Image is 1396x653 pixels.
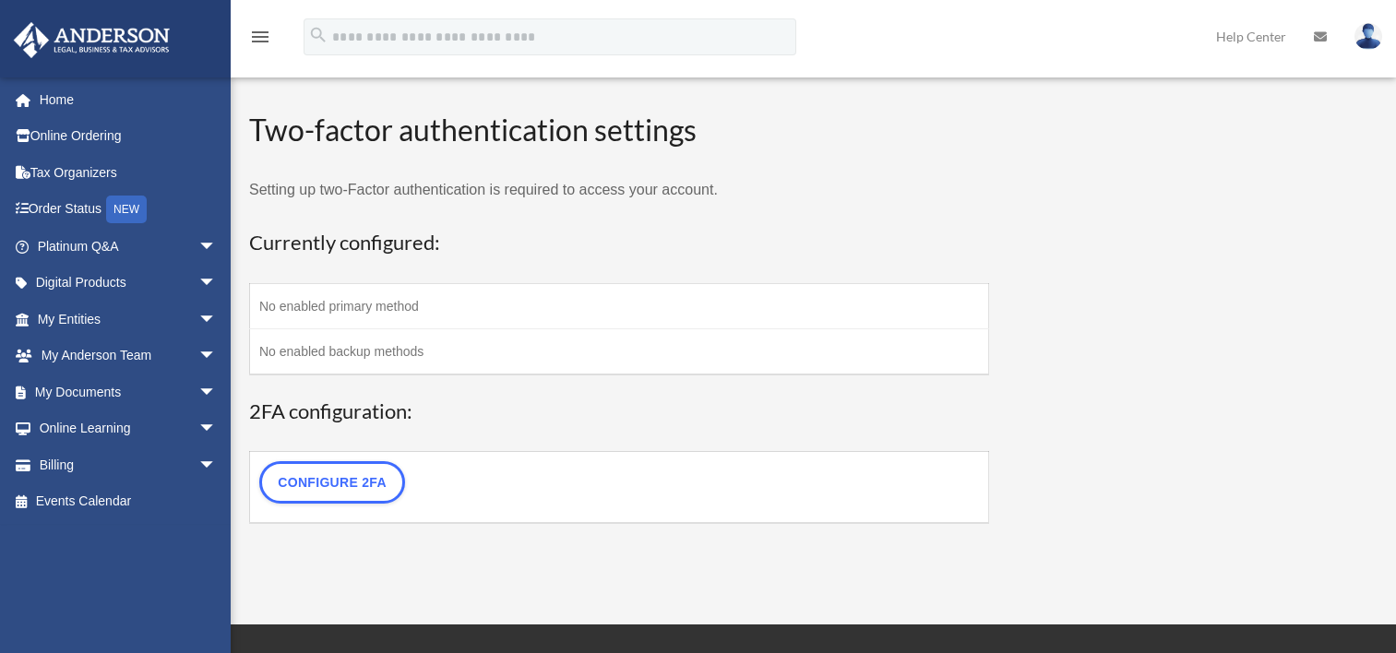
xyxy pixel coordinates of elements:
[8,22,175,58] img: Anderson Advisors Platinum Portal
[198,374,235,411] span: arrow_drop_down
[13,154,245,191] a: Tax Organizers
[13,118,245,155] a: Online Ordering
[249,110,989,151] h2: Two-factor authentication settings
[106,196,147,223] div: NEW
[198,338,235,375] span: arrow_drop_down
[249,398,989,426] h3: 2FA configuration:
[198,410,235,448] span: arrow_drop_down
[249,32,271,48] a: menu
[13,410,245,447] a: Online Learningarrow_drop_down
[249,229,989,257] h3: Currently configured:
[198,265,235,303] span: arrow_drop_down
[13,374,245,410] a: My Documentsarrow_drop_down
[13,446,245,483] a: Billingarrow_drop_down
[13,483,245,520] a: Events Calendar
[1354,23,1382,50] img: User Pic
[13,191,245,229] a: Order StatusNEW
[198,301,235,338] span: arrow_drop_down
[13,338,245,374] a: My Anderson Teamarrow_drop_down
[308,25,328,45] i: search
[13,81,245,118] a: Home
[198,446,235,484] span: arrow_drop_down
[13,265,245,302] a: Digital Productsarrow_drop_down
[249,177,989,203] p: Setting up two-Factor authentication is required to access your account.
[198,228,235,266] span: arrow_drop_down
[250,283,989,328] td: No enabled primary method
[259,461,405,504] a: Configure 2FA
[249,26,271,48] i: menu
[13,301,245,338] a: My Entitiesarrow_drop_down
[13,228,245,265] a: Platinum Q&Aarrow_drop_down
[250,328,989,374] td: No enabled backup methods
